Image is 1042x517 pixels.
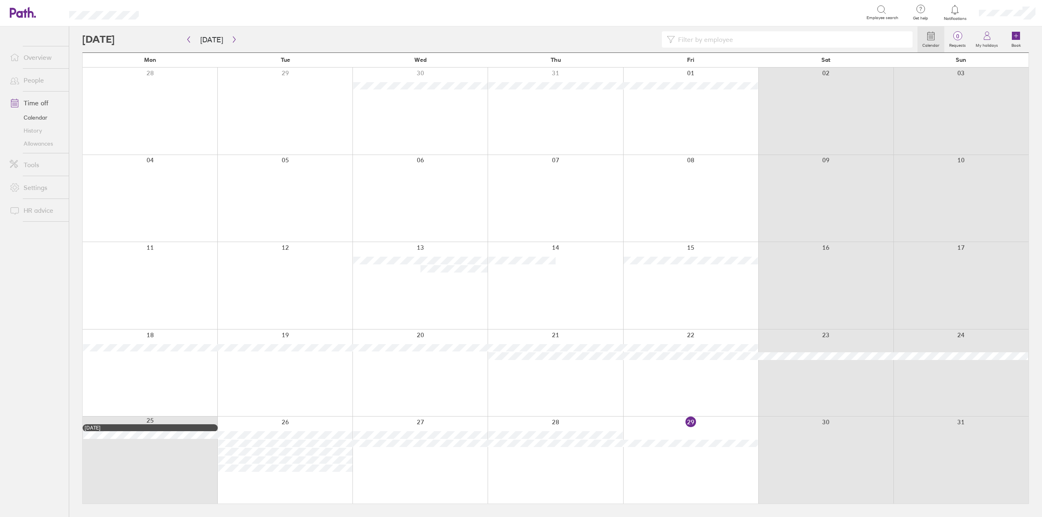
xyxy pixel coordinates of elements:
a: Book [1003,26,1029,52]
a: Settings [3,179,69,196]
span: Notifications [942,16,968,21]
a: Notifications [942,4,968,21]
a: Overview [3,49,69,65]
span: Thu [551,57,561,63]
span: Sat [821,57,830,63]
a: 0Requests [944,26,971,52]
a: My holidays [971,26,1003,52]
a: Calendar [3,111,69,124]
input: Filter by employee [675,32,908,47]
a: Tools [3,157,69,173]
a: Time off [3,95,69,111]
span: Wed [414,57,427,63]
label: Calendar [917,41,944,48]
label: Book [1007,41,1026,48]
a: HR advice [3,202,69,218]
span: Sun [956,57,966,63]
button: [DATE] [194,33,230,46]
label: My holidays [971,41,1003,48]
a: Allowances [3,137,69,150]
div: Search [161,9,182,16]
a: History [3,124,69,137]
span: Tue [281,57,290,63]
span: Mon [144,57,156,63]
span: Get help [907,16,934,21]
span: Fri [687,57,694,63]
div: [DATE] [85,425,216,431]
a: Calendar [917,26,944,52]
label: Requests [944,41,971,48]
span: 0 [944,33,971,39]
a: People [3,72,69,88]
span: Employee search [867,15,898,20]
